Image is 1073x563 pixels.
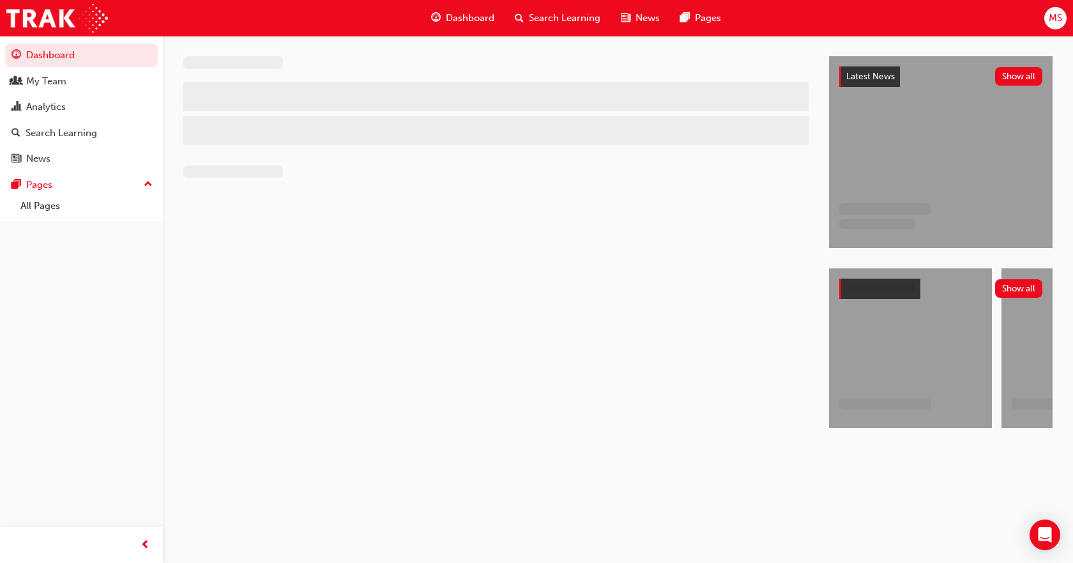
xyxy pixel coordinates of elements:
[6,4,108,33] img: Trak
[5,121,158,145] a: Search Learning
[635,11,660,26] span: News
[5,70,158,93] a: My Team
[11,153,21,165] span: news-icon
[1049,11,1062,26] span: MS
[141,537,150,553] span: prev-icon
[11,50,21,61] span: guage-icon
[5,147,158,171] a: News
[839,66,1042,87] a: Latest NewsShow all
[11,102,21,113] span: chart-icon
[621,10,630,26] span: news-icon
[846,71,895,82] span: Latest News
[11,128,20,139] span: search-icon
[5,173,158,197] button: Pages
[505,5,611,31] a: search-iconSearch Learning
[26,74,66,89] div: My Team
[680,10,690,26] span: pages-icon
[15,196,158,216] a: All Pages
[1030,520,1060,550] div: Open Intercom Messenger
[839,279,1042,299] a: Show all
[515,10,524,26] span: search-icon
[26,100,66,114] div: Analytics
[5,95,158,119] a: Analytics
[529,11,600,26] span: Search Learning
[1044,7,1067,29] button: MS
[26,151,50,166] div: News
[26,178,52,192] div: Pages
[695,11,721,26] span: Pages
[446,11,494,26] span: Dashboard
[995,279,1043,298] button: Show all
[611,5,670,31] a: news-iconNews
[11,76,21,88] span: people-icon
[995,67,1043,86] button: Show all
[421,5,505,31] a: guage-iconDashboard
[431,10,441,26] span: guage-icon
[5,43,158,67] a: Dashboard
[11,180,21,191] span: pages-icon
[144,176,153,193] span: up-icon
[5,41,158,173] button: DashboardMy TeamAnalyticsSearch LearningNews
[670,5,731,31] a: pages-iconPages
[26,126,97,141] div: Search Learning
